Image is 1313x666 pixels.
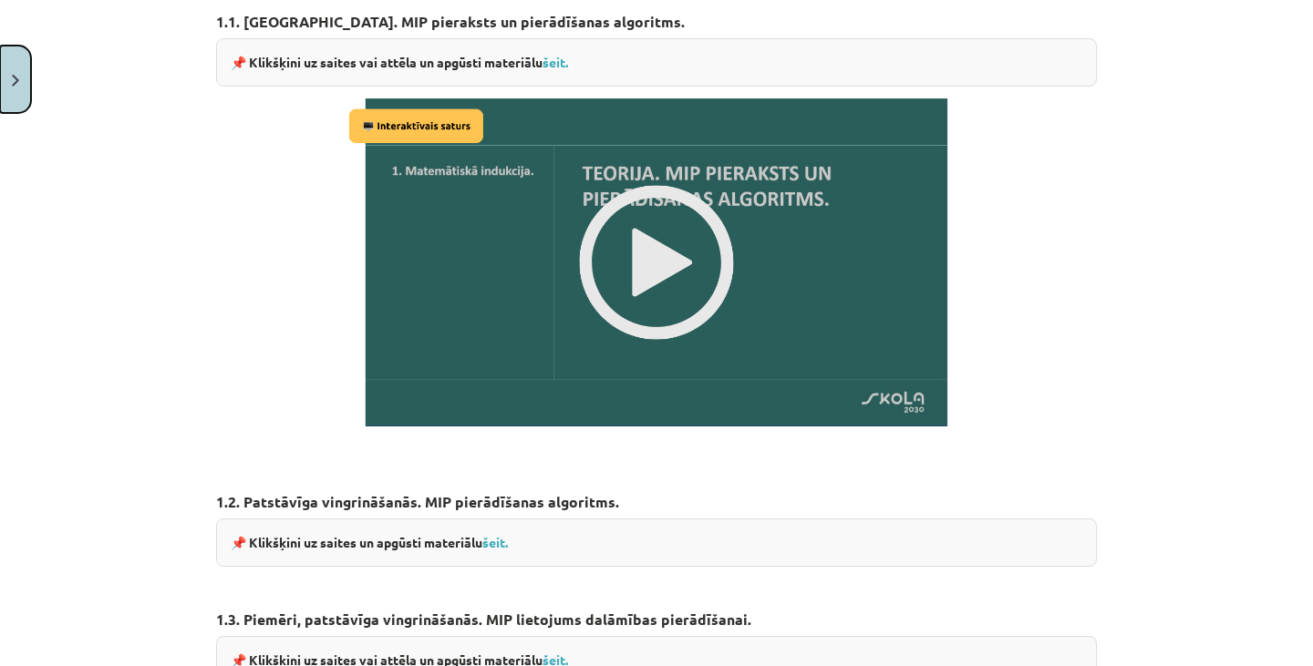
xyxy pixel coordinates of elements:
strong: 1.3. Piemēri, patstāvīga vingrināšanās. MIP lietojums dalāmības pierādīšanai. [216,610,751,629]
a: šeit. [482,534,508,550]
strong: 1.2. Patstāvīga vingrināšanās. MIP pierādīšanas algoritms. [216,492,619,511]
a: šeit. [543,54,568,70]
strong: 📌 Klikšķini uz saites vai attēla un apgūsti materiālu [231,54,568,70]
img: icon-close-lesson-0947bae3869378f0d4975bcd49f059093ad1ed9edebbc8119c70593378902aed.svg [12,75,19,87]
strong: 1.1. [GEOGRAPHIC_DATA]. MIP pieraksts un pierādīšanas algoritms. [216,12,685,31]
strong: 📌 Klikšķini uz saites un apgūsti materiālu [231,534,508,550]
